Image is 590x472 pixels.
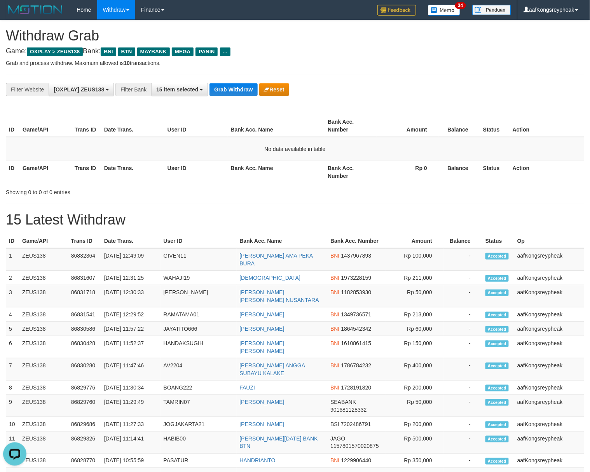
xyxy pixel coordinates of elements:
[377,5,416,16] img: Feedback.jpg
[6,161,19,183] th: ID
[480,161,510,183] th: Status
[341,362,372,368] span: Copy 1786784232 to clipboard
[6,248,19,271] td: 1
[19,248,68,271] td: ZEUS138
[327,234,386,248] th: Bank Acc. Number
[444,395,482,417] td: -
[101,432,161,454] td: [DATE] 11:14:41
[6,59,584,67] p: Grab and process withdraw. Maximum allowed is transactions.
[325,161,377,183] th: Bank Acc. Number
[68,358,101,381] td: 86830280
[6,432,19,454] td: 11
[6,271,19,285] td: 2
[6,185,240,196] div: Showing 0 to 0 of 0 entries
[341,275,372,281] span: Copy 1973228159 to clipboard
[68,307,101,322] td: 86831541
[386,271,444,285] td: Rp 211,000
[19,161,72,183] th: Game/API
[196,47,218,56] span: PANIN
[514,381,584,395] td: aafKongsreypheak
[330,435,345,442] span: JAGO
[240,384,255,391] a: FAUZI
[325,115,377,137] th: Bank Acc. Number
[341,311,372,318] span: Copy 1349736571 to clipboard
[240,399,285,405] a: [PERSON_NAME]
[485,421,509,428] span: Accepted
[330,399,356,405] span: SEABANK
[118,47,135,56] span: BTN
[444,271,482,285] td: -
[330,421,339,427] span: BSI
[514,432,584,454] td: aafKongsreypheak
[386,432,444,454] td: Rp 500,000
[49,83,114,96] button: [OXPLAY] ZEUS138
[72,161,101,183] th: Trans ID
[19,417,68,432] td: ZEUS138
[444,381,482,395] td: -
[514,307,584,322] td: aafKongsreypheak
[68,285,101,307] td: 86831718
[172,47,194,56] span: MEGA
[485,312,509,318] span: Accepted
[19,432,68,454] td: ZEUS138
[68,248,101,271] td: 86832364
[228,161,325,183] th: Bank Acc. Name
[480,115,510,137] th: Status
[386,358,444,381] td: Rp 400,000
[19,285,68,307] td: ZEUS138
[485,253,509,260] span: Accepted
[341,384,372,391] span: Copy 1728191820 to clipboard
[330,275,339,281] span: BNI
[161,336,237,358] td: HANDAKSUGIH
[161,234,237,248] th: User ID
[428,5,461,16] img: Button%20Memo.svg
[510,161,584,183] th: Action
[485,385,509,391] span: Accepted
[68,336,101,358] td: 86830428
[27,47,83,56] span: OXPLAY > ZEUS138
[124,60,130,66] strong: 10
[101,358,161,381] td: [DATE] 11:47:46
[19,322,68,336] td: ZEUS138
[514,336,584,358] td: aafKongsreypheak
[68,271,101,285] td: 86831607
[161,285,237,307] td: [PERSON_NAME]
[101,47,116,56] span: BNI
[240,458,276,464] a: HANDRIANTO
[386,395,444,417] td: Rp 50,000
[485,275,509,282] span: Accepted
[514,417,584,432] td: aafKongsreypheak
[161,432,237,454] td: HABIB00
[482,234,514,248] th: Status
[455,2,466,9] span: 34
[101,248,161,271] td: [DATE] 12:49:09
[330,407,367,413] span: Copy 901681128332 to clipboard
[68,234,101,248] th: Trans ID
[330,362,339,368] span: BNI
[330,253,339,259] span: BNI
[386,307,444,322] td: Rp 213,000
[240,311,285,318] a: [PERSON_NAME]
[444,336,482,358] td: -
[101,381,161,395] td: [DATE] 11:30:34
[341,421,371,427] span: Copy 7202486791 to clipboard
[240,326,285,332] a: [PERSON_NAME]
[514,454,584,468] td: aafKongsreypheak
[68,417,101,432] td: 86829686
[514,322,584,336] td: aafKongsreypheak
[514,358,584,381] td: aafKongsreypheak
[330,326,339,332] span: BNI
[156,86,198,93] span: 15 item selected
[240,253,313,267] a: [PERSON_NAME] AMA PEKA BURA
[386,336,444,358] td: Rp 150,000
[101,115,164,137] th: Date Trans.
[514,285,584,307] td: aafKongsreypheak
[161,248,237,271] td: GIVEN11
[444,358,482,381] td: -
[19,336,68,358] td: ZEUS138
[341,253,372,259] span: Copy 1437967893 to clipboard
[68,395,101,417] td: 86829760
[115,83,151,96] div: Filter Bank
[6,285,19,307] td: 3
[341,340,372,346] span: Copy 1610861415 to clipboard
